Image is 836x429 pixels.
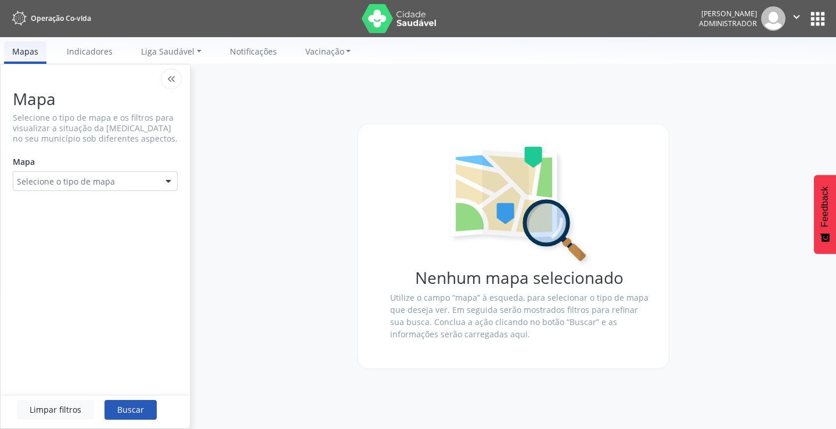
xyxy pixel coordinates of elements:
[699,9,757,19] div: [PERSON_NAME]
[390,268,648,287] h1: Nenhum mapa selecionado
[820,186,830,227] span: Feedback
[808,9,828,29] button: apps
[105,400,157,420] button: Buscar
[8,9,91,28] a: Operação Co-vida
[390,291,648,340] p: Utilize o campo “mapa” à esqueda, para selecionar o tipo de mapa que deseja ver. Em seguida serão...
[785,6,808,31] button: 
[13,113,178,144] p: Selecione o tipo de mapa e os filtros para visualizar a situação da [MEDICAL_DATA] no seu municíp...
[297,41,359,62] a: Vacinação
[13,152,35,172] label: Mapa
[31,13,91,23] span: Operação Co-vida
[59,41,121,62] a: Indicadores
[13,89,178,109] h1: Mapa
[141,46,194,57] span: Liga Saudável
[4,41,46,64] a: Mapas
[17,400,94,420] button: Limpar filtros
[305,46,344,57] span: Vacinação
[761,6,785,31] img: img
[133,41,210,62] a: Liga Saudável
[445,145,593,269] img: search-map.svg
[790,10,803,23] i: 
[814,175,836,254] button: Feedback - Mostrar pesquisa
[17,175,115,188] span: Selecione o tipo de mapa
[222,41,285,62] a: Notificações
[699,19,757,28] span: Administrador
